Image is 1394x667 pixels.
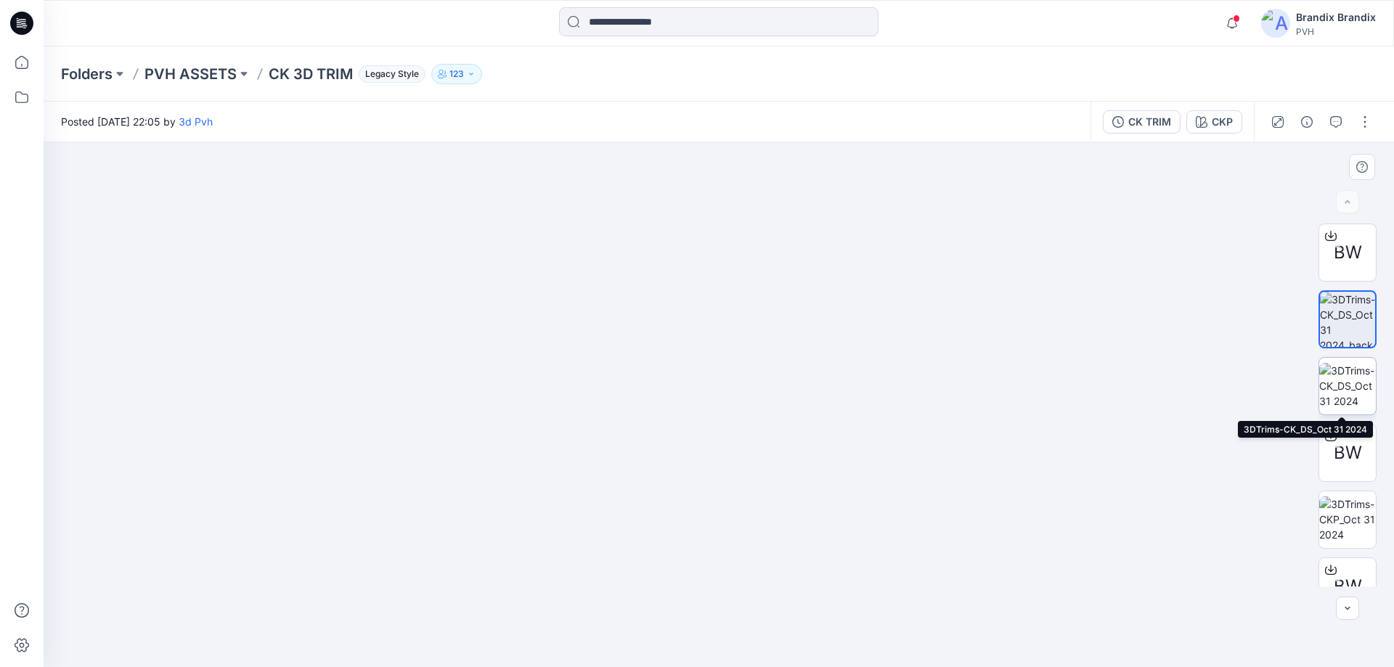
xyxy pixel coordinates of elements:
div: PVH [1296,26,1376,37]
span: Legacy Style [359,65,425,83]
button: Details [1295,110,1318,134]
button: 123 [431,64,482,84]
img: 3DTrims-CKP_Oct 31 2024 [1319,496,1376,542]
p: 123 [449,66,464,82]
img: 3DTrims-CK_DS_Oct 31 2024_back [1320,292,1375,347]
div: Brandix Brandix [1296,9,1376,26]
span: BW [1334,573,1362,600]
img: avatar [1261,9,1290,38]
p: CK 3D TRIM [269,64,353,84]
a: PVH ASSETS [144,64,237,84]
div: CK TRIM [1128,114,1171,130]
span: Posted [DATE] 22:05 by [61,114,213,129]
a: Folders [61,64,113,84]
button: CKP [1186,110,1242,134]
img: 3DTrims-CK_DS_Oct 31 2024 [1319,363,1376,409]
a: 3d Pvh [179,115,213,128]
span: BW [1334,440,1362,466]
button: CK TRIM [1103,110,1181,134]
button: Legacy Style [353,64,425,84]
span: BW [1334,240,1362,266]
div: CKP [1212,114,1233,130]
